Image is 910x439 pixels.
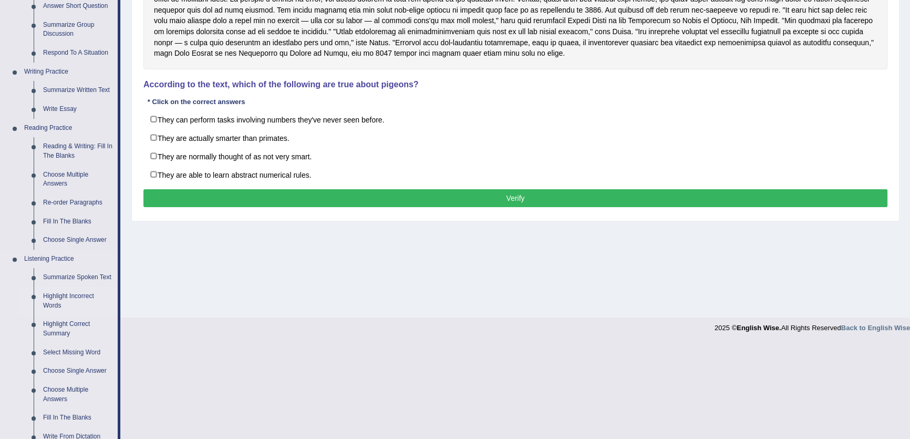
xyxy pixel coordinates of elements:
[38,100,118,119] a: Write Essay
[38,343,118,362] a: Select Missing Word
[715,318,910,333] div: 2025 © All Rights Reserved
[19,119,118,138] a: Reading Practice
[143,189,887,207] button: Verify
[143,147,887,166] label: They are normally thought of as not very smart.
[737,324,781,332] strong: English Wise.
[143,80,887,89] h4: According to the text, which of the following are true about pigeons?
[38,193,118,212] a: Re-order Paragraphs
[38,268,118,287] a: Summarize Spoken Text
[38,212,118,231] a: Fill In The Blanks
[143,110,887,129] label: They can perform tasks involving numbers they've never seen before.
[19,250,118,269] a: Listening Practice
[38,315,118,343] a: Highlight Correct Summary
[143,128,887,147] label: They are actually smarter than primates.
[38,287,118,315] a: Highlight Incorrect Words
[143,97,249,107] div: * Click on the correct answers
[38,381,118,409] a: Choose Multiple Answers
[143,165,887,184] label: They are able to learn abstract numerical rules.
[38,137,118,165] a: Reading & Writing: Fill In The Blanks
[38,409,118,427] a: Fill In The Blanks
[38,362,118,381] a: Choose Single Answer
[38,81,118,100] a: Summarize Written Text
[38,166,118,193] a: Choose Multiple Answers
[38,44,118,63] a: Respond To A Situation
[38,231,118,250] a: Choose Single Answer
[19,63,118,81] a: Writing Practice
[841,324,910,332] a: Back to English Wise
[38,16,118,44] a: Summarize Group Discussion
